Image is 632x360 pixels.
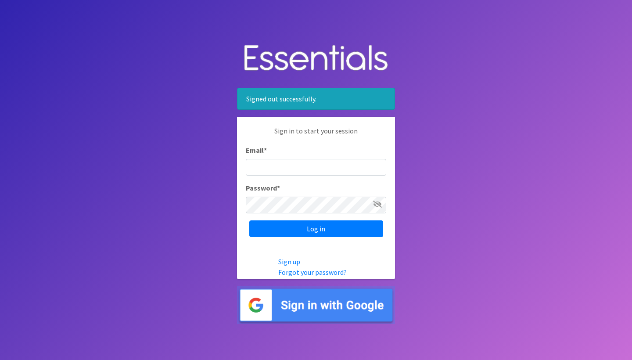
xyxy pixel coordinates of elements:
abbr: required [264,146,267,155]
div: Signed out successfully. [237,88,395,110]
abbr: required [277,184,280,192]
p: Sign in to start your session [246,126,386,145]
label: Password [246,183,280,193]
a: Forgot your password? [278,268,347,277]
a: Sign up [278,257,300,266]
label: Email [246,145,267,155]
input: Log in [249,220,383,237]
img: Human Essentials [237,36,395,81]
img: Sign in with Google [237,286,395,324]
